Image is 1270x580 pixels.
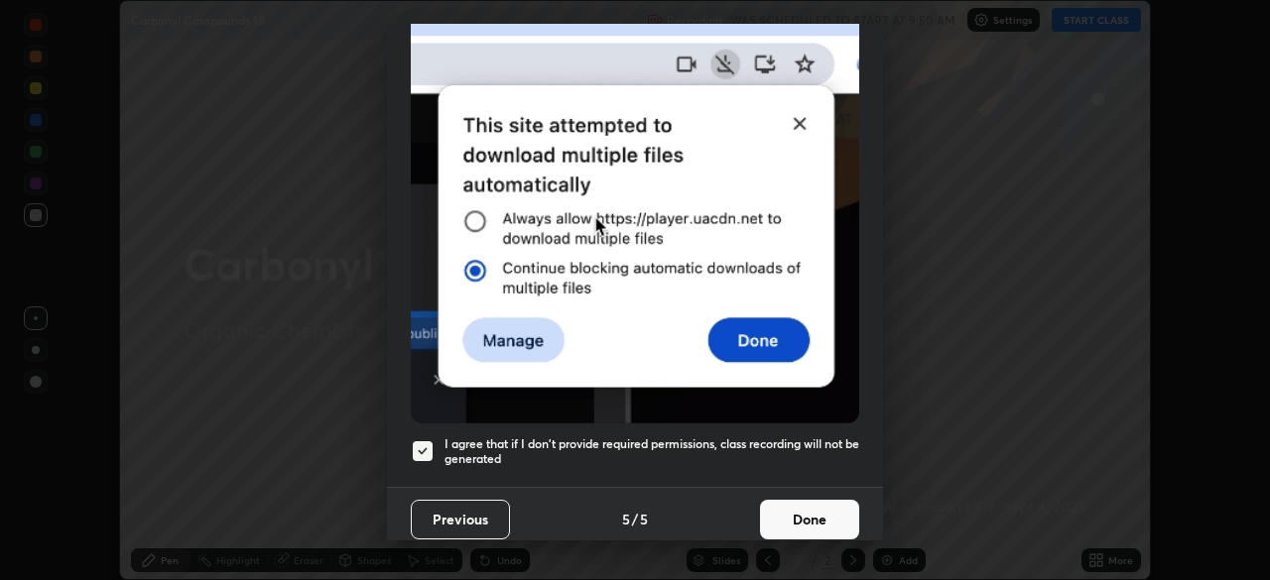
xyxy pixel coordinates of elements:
button: Done [760,500,859,539]
button: Previous [411,500,510,539]
h5: I agree that if I don't provide required permissions, class recording will not be generated [444,436,859,467]
h4: / [632,509,638,529]
h4: 5 [640,509,648,529]
h4: 5 [622,509,630,529]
